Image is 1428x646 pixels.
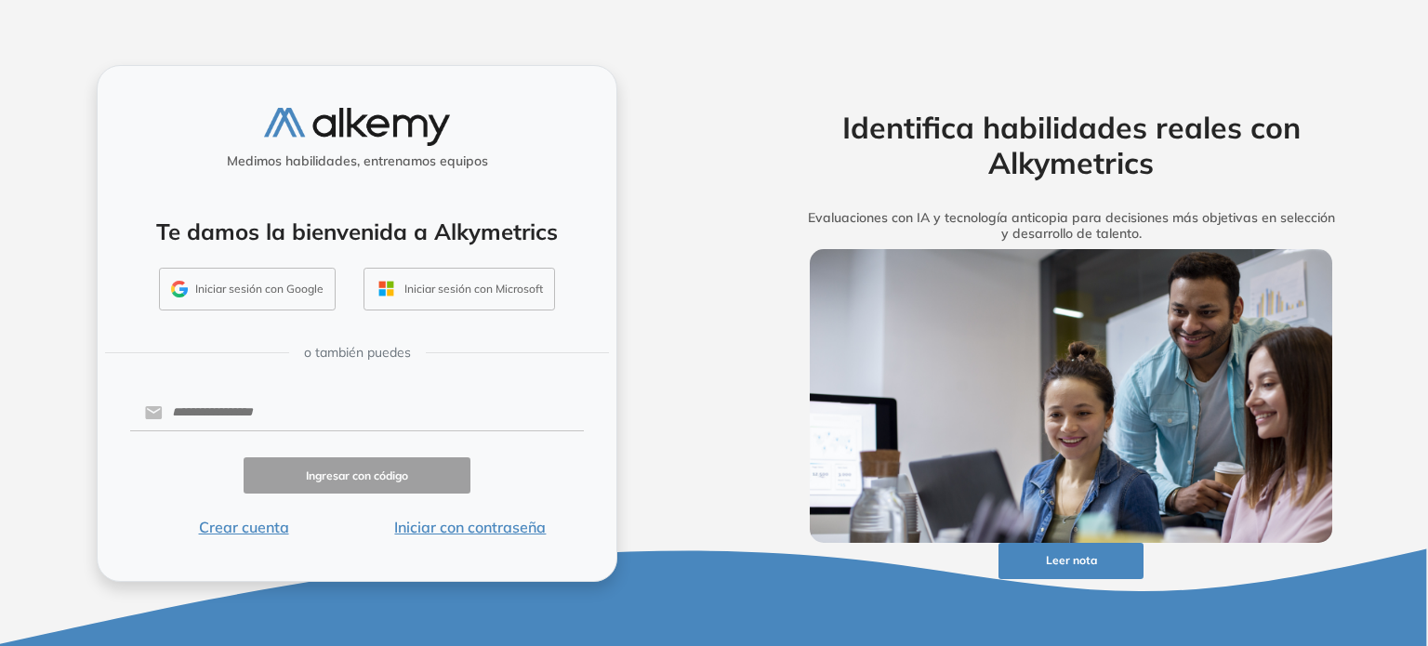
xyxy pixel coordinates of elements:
[376,278,397,299] img: OUTLOOK_ICON
[781,110,1361,181] h2: Identifica habilidades reales con Alkymetrics
[781,210,1361,242] h5: Evaluaciones con IA y tecnología anticopia para decisiones más objetivas en selección y desarroll...
[159,268,336,310] button: Iniciar sesión con Google
[105,153,609,169] h5: Medimos habilidades, entrenamos equipos
[244,457,470,494] button: Ingresar con código
[1094,431,1428,646] iframe: Chat Widget
[998,543,1144,579] button: Leer nota
[304,343,411,363] span: o también puedes
[264,108,450,146] img: logo-alkemy
[130,516,357,538] button: Crear cuenta
[171,281,188,297] img: GMAIL_ICON
[1094,431,1428,646] div: Widget de chat
[810,249,1332,543] img: img-more-info
[122,218,592,245] h4: Te damos la bienvenida a Alkymetrics
[364,268,555,310] button: Iniciar sesión con Microsoft
[357,516,584,538] button: Iniciar con contraseña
